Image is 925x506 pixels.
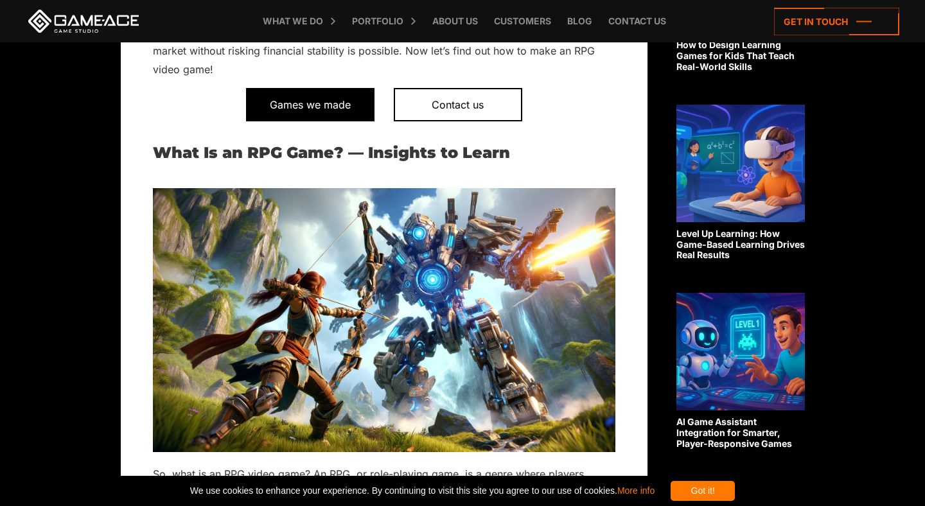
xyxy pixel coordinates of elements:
[394,88,522,121] a: Contact us
[676,105,805,261] a: Level Up Learning: How Game-Based Learning Drives Real Results
[246,88,374,121] a: Games we made
[190,481,655,501] span: We use cookies to enhance your experience. By continuing to visit this site you agree to our use ...
[676,105,805,222] img: Related
[676,293,805,449] a: AI Game Assistant Integration for Smarter, Player-Responsive Games
[153,188,615,452] img: RPG game
[676,293,805,410] img: Related
[671,481,735,501] div: Got it!
[774,8,899,35] a: Get in touch
[153,144,615,161] h2: What Is an RPG Game? — Insights to Learn
[617,485,655,496] a: More info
